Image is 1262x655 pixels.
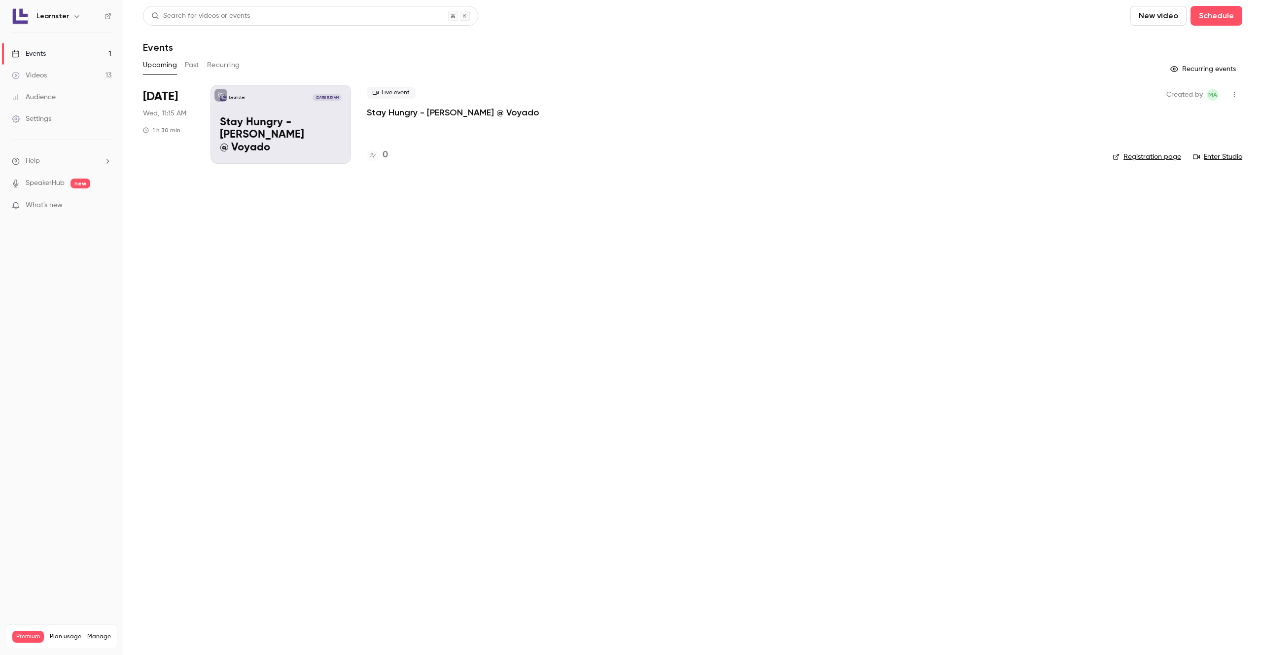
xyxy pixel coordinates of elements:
[26,178,65,188] a: SpeakerHub
[143,85,195,164] div: Aug 27 Wed, 11:15 AM (Europe/Stockholm)
[26,200,63,211] span: What's new
[1113,152,1181,162] a: Registration page
[143,41,173,53] h1: Events
[143,126,180,134] div: 1 h 30 min
[151,11,250,21] div: Search for videos or events
[12,8,28,24] img: Learnster
[220,116,342,154] p: Stay Hungry - [PERSON_NAME] @ Voyado
[143,109,186,118] span: Wed, 11:15 AM
[210,85,351,164] a: Stay Hungry - Erica @ VoyadoLearnster[DATE] 11:15 AMStay Hungry - [PERSON_NAME] @ Voyado
[100,201,111,210] iframe: Noticeable Trigger
[1166,61,1242,77] button: Recurring events
[1191,6,1242,26] button: Schedule
[1166,89,1203,101] span: Created by
[207,57,240,73] button: Recurring
[12,631,44,643] span: Premium
[1193,152,1242,162] a: Enter Studio
[383,148,388,162] h4: 0
[313,94,341,101] span: [DATE] 11:15 AM
[12,114,51,124] div: Settings
[12,49,46,59] div: Events
[12,156,111,166] li: help-dropdown-opener
[143,57,177,73] button: Upcoming
[367,148,388,162] a: 0
[367,107,539,118] a: Stay Hungry - [PERSON_NAME] @ Voyado
[1208,89,1217,101] span: MA
[185,57,199,73] button: Past
[229,95,245,100] p: Learnster
[36,11,69,21] h6: Learnster
[87,633,111,641] a: Manage
[143,89,178,105] span: [DATE]
[12,92,56,102] div: Audience
[12,71,47,80] div: Videos
[1207,89,1219,101] span: Marcus Almén
[70,179,90,188] span: new
[1130,6,1187,26] button: New video
[367,87,416,99] span: Live event
[26,156,40,166] span: Help
[50,633,81,641] span: Plan usage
